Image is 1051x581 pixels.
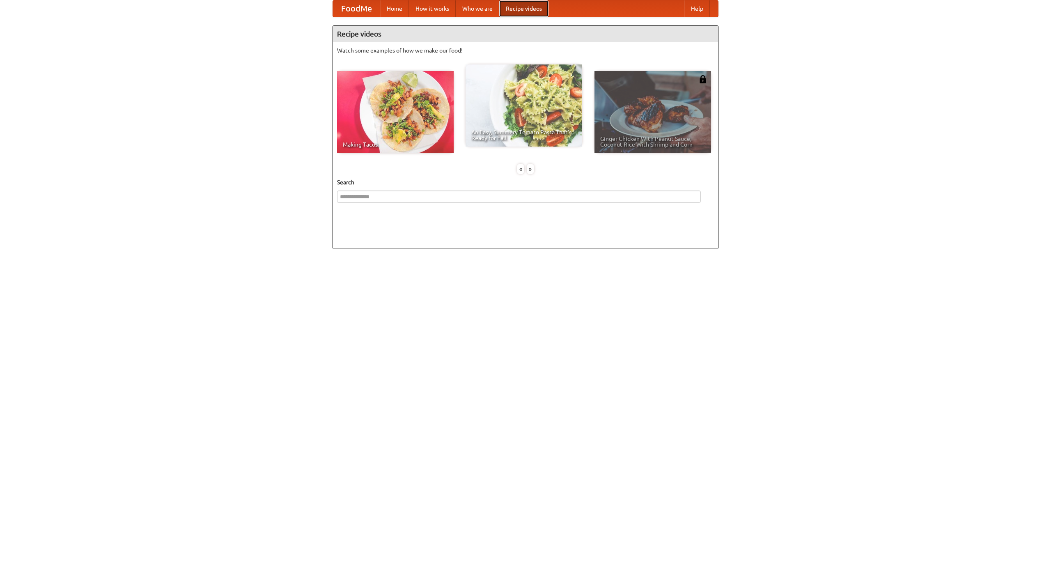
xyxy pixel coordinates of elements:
a: Who we are [456,0,499,17]
a: How it works [409,0,456,17]
div: « [517,164,524,174]
h5: Search [337,178,714,186]
span: Making Tacos [343,142,448,147]
div: » [527,164,534,174]
a: An Easy, Summery Tomato Pasta That's Ready for Fall [466,64,582,147]
a: Making Tacos [337,71,454,153]
img: 483408.png [699,75,707,83]
a: Help [684,0,710,17]
span: An Easy, Summery Tomato Pasta That's Ready for Fall [471,129,576,141]
p: Watch some examples of how we make our food! [337,46,714,55]
a: Recipe videos [499,0,548,17]
a: FoodMe [333,0,380,17]
h4: Recipe videos [333,26,718,42]
a: Home [380,0,409,17]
